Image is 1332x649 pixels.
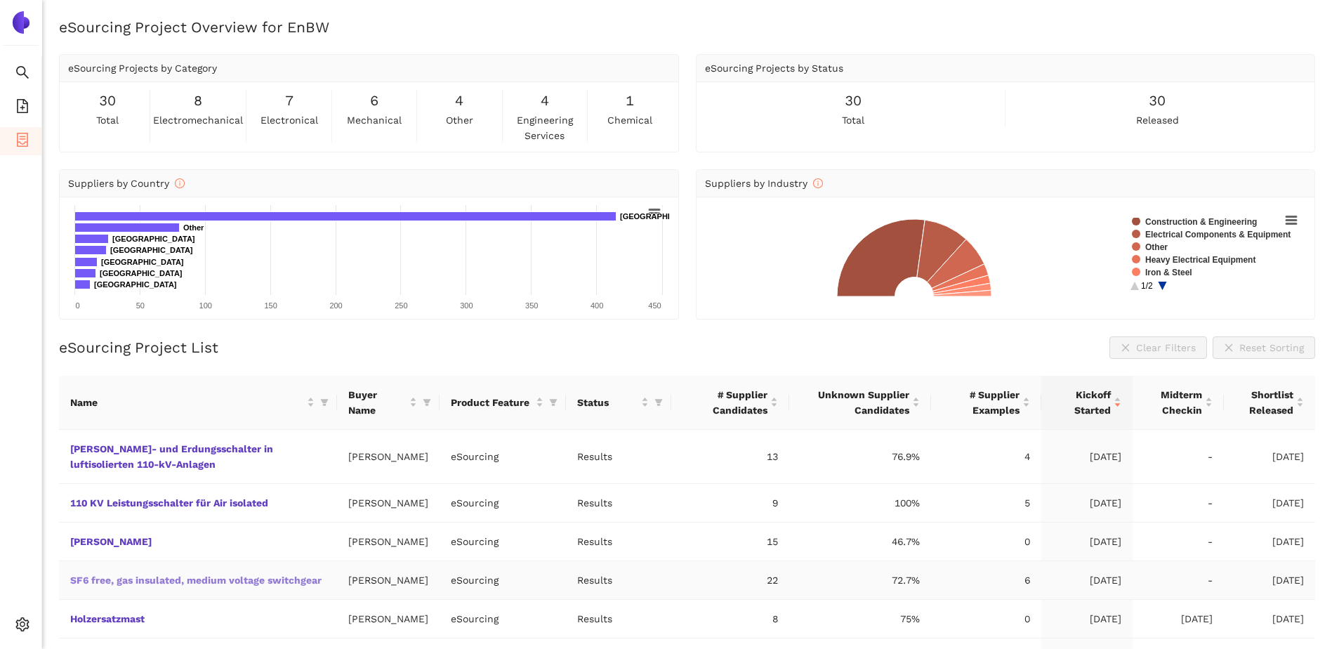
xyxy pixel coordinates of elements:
td: eSourcing [440,430,566,484]
text: [GEOGRAPHIC_DATA] [110,246,193,254]
td: 0 [931,523,1041,561]
td: [PERSON_NAME] [337,523,440,561]
span: Buyer Name [348,387,407,418]
span: released [1136,112,1179,128]
span: info-circle [175,178,185,188]
span: Product Feature [451,395,533,410]
span: eSourcing Projects by Category [68,63,217,74]
text: 150 [264,301,277,310]
button: closeReset Sorting [1213,336,1315,359]
td: - [1133,523,1224,561]
span: Midterm Checkin [1144,387,1202,418]
span: total [842,112,864,128]
td: Results [566,561,671,600]
td: [PERSON_NAME] [337,561,440,600]
span: setting [15,612,29,641]
th: this column's title is # Supplier Examples,this column is sortable [931,376,1041,430]
td: eSourcing [440,523,566,561]
text: 350 [525,301,538,310]
td: Results [566,430,671,484]
td: 9 [671,484,789,523]
td: Results [566,600,671,638]
td: [PERSON_NAME] [337,600,440,638]
td: 6 [931,561,1041,600]
td: [PERSON_NAME] [337,430,440,484]
span: mechanical [347,112,402,128]
text: 300 [460,301,473,310]
span: filter [549,398,558,407]
td: [DATE] [1224,523,1315,561]
text: [GEOGRAPHIC_DATA] [101,258,184,266]
td: 0 [931,600,1041,638]
td: 100% [789,484,931,523]
td: [DATE] [1224,484,1315,523]
text: 0 [75,301,79,310]
span: Name [70,395,304,410]
th: this column's title is Shortlist Released,this column is sortable [1224,376,1315,430]
span: # Supplier Examples [942,387,1020,418]
td: [DATE] [1224,600,1315,638]
th: this column's title is Buyer Name,this column is sortable [337,376,440,430]
td: 5 [931,484,1041,523]
span: electromechanical [153,112,243,128]
td: [PERSON_NAME] [337,484,440,523]
td: [DATE] [1133,600,1224,638]
td: 75% [789,600,931,638]
text: 450 [648,301,661,310]
text: Heavy Electrical Equipment [1145,255,1255,265]
td: - [1133,484,1224,523]
span: Suppliers by Industry [705,178,823,189]
span: engineering services [506,112,584,143]
span: filter [317,392,331,413]
span: 4 [455,90,463,112]
span: 8 [194,90,202,112]
span: electronical [261,112,318,128]
td: eSourcing [440,600,566,638]
td: [DATE] [1224,430,1315,484]
th: this column's title is Product Feature,this column is sortable [440,376,566,430]
td: 46.7% [789,523,931,561]
td: 15 [671,523,789,561]
span: Unknown Supplier Candidates [800,387,909,418]
span: 1 [626,90,634,112]
span: 30 [1149,90,1166,112]
span: other [446,112,473,128]
button: closeClear Filters [1109,336,1207,359]
span: file-add [15,94,29,122]
span: search [15,60,29,88]
td: [DATE] [1041,430,1133,484]
span: info-circle [813,178,823,188]
td: [DATE] [1224,561,1315,600]
span: 4 [541,90,549,112]
text: Iron & Steel [1145,268,1192,277]
span: 30 [99,90,116,112]
td: eSourcing [440,561,566,600]
td: [DATE] [1041,523,1133,561]
text: 400 [591,301,603,310]
h2: eSourcing Project List [59,337,218,358]
span: chemical [607,112,652,128]
text: Construction & Engineering [1145,217,1257,227]
text: 200 [329,301,342,310]
td: [DATE] [1041,561,1133,600]
span: filter [423,398,431,407]
text: [GEOGRAPHIC_DATA] [100,269,183,277]
span: Kickoff Started [1053,387,1111,418]
td: Results [566,523,671,561]
td: eSourcing [440,484,566,523]
span: container [15,128,29,156]
td: Results [566,484,671,523]
span: filter [320,398,329,407]
td: - [1133,561,1224,600]
text: 250 [395,301,407,310]
th: this column's title is # Supplier Candidates,this column is sortable [671,376,789,430]
span: filter [652,392,666,413]
text: [GEOGRAPHIC_DATA] [94,280,177,289]
text: [GEOGRAPHIC_DATA] [112,235,195,243]
td: [DATE] [1041,484,1133,523]
td: 22 [671,561,789,600]
span: eSourcing Projects by Status [705,63,843,74]
td: - [1133,430,1224,484]
th: this column's title is Name,this column is sortable [59,376,337,430]
span: filter [420,384,434,421]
